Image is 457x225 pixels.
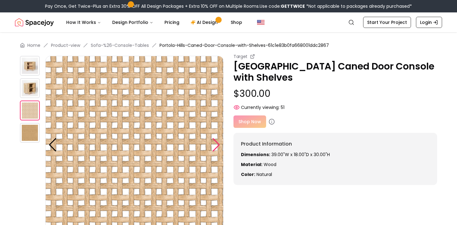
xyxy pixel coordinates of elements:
[256,171,272,178] span: natural
[241,140,430,148] h6: Product Information
[233,53,247,60] small: Target
[159,16,184,29] a: Pricing
[257,19,265,26] img: United States
[45,3,412,9] div: Pay Once, Get Twice-Plus an Extra 30% OFF All Design Packages + Extra 10% OFF on Multiple Rooms.
[15,12,442,32] nav: Global
[91,42,149,48] a: Sofa-%26-Console-Tables
[416,17,442,28] a: Login
[107,16,158,29] button: Design Portfolio
[305,3,412,9] span: *Not applicable to packages already purchased*
[260,3,305,9] span: Use code:
[61,16,106,29] button: How It Works
[233,88,437,99] p: $300.00
[20,42,437,48] nav: breadcrumb
[241,151,430,158] p: 39.00"W x 18.00"D x 30.00"H
[241,151,270,158] strong: Dimensions:
[241,171,255,178] strong: Color:
[363,17,411,28] a: Start Your Project
[15,16,54,29] img: Spacejoy Logo
[61,16,247,29] nav: Main
[233,61,437,83] p: [GEOGRAPHIC_DATA] Caned Door Console with Shelves
[15,16,54,29] a: Spacejoy
[241,104,279,110] span: Currently viewing:
[281,104,284,110] span: 51
[159,42,329,48] span: Portola-Hills-Caned-Door-Console-with-Shelves-61c1e83b0fa668001ddc2867
[226,16,247,29] a: Shop
[20,123,40,143] img: https://storage.googleapis.com/spacejoy-main/assets/61c1e83b0fa668001ddc2867/product_2_8l0ehob1oll8
[20,56,40,76] img: https://storage.googleapis.com/spacejoy-main/assets/61c1e83b0fa668001ddc2867/product_1_3d1n5gkoo922
[186,16,224,29] a: AI Design
[51,42,80,48] a: Product-view
[264,161,276,168] span: Wood
[20,78,40,98] img: https://storage.googleapis.com/spacejoy-main/assets/61c1e83b0fa668001ddc2867/product_0_jn7n647m9ak
[20,101,40,120] img: https://storage.googleapis.com/spacejoy-main/assets/61c1e83b0fa668001ddc2867/product_1_6cmp76nkan63
[241,161,262,168] strong: Material:
[281,3,305,9] b: GETTWICE
[27,42,40,48] a: Home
